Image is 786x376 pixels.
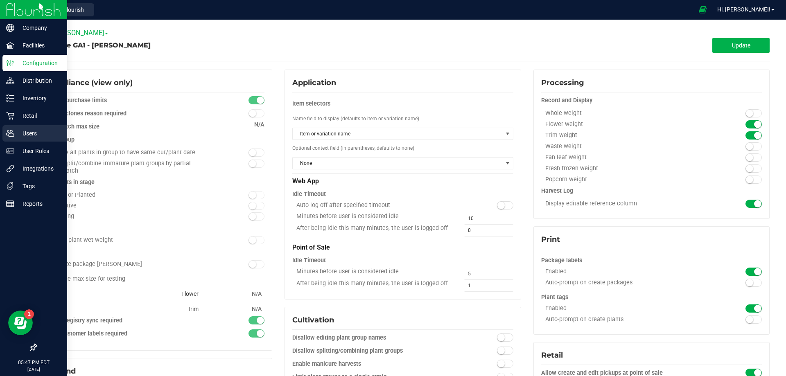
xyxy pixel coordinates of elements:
[254,121,264,128] span: N/A
[14,93,63,103] p: Inventory
[541,97,762,105] div: Record and Display
[541,165,707,172] div: Fresh frozen weight
[541,350,762,361] div: Retail
[14,164,63,173] p: Integrations
[44,136,264,144] div: Plant group
[8,311,33,335] iframe: Resource center
[14,146,63,156] p: User Roles
[292,77,513,88] div: Application
[292,173,513,187] div: Web App
[44,302,199,316] div: Trim
[292,202,458,209] div: Auto log off after specified timeout
[44,191,209,198] div: Cloned or Planted
[541,110,707,117] div: Whole weight
[693,2,712,18] span: Open Ecommerce Menu
[44,178,264,187] div: Tag plants in stage
[292,97,513,111] div: Item selectors
[541,279,707,286] div: Auto-prompt on create packages
[541,253,762,268] div: Package labels
[249,302,262,316] div: N/A
[541,187,762,195] div: Harvest Log
[44,272,264,286] div: Package max size for testing
[14,111,63,121] p: Retail
[292,225,458,232] div: After being idle this many minutes, the user is logged off
[541,268,707,275] div: Enabled
[541,143,707,150] div: Waste weight
[292,347,458,355] div: Disallow splitting/combining plant groups
[533,249,770,254] configuration-section-card: Print
[533,188,770,194] configuration-section-card: Processing
[541,154,707,161] div: Fan leaf weight
[14,76,63,86] p: Distribution
[6,24,14,32] inline-svg: Company
[292,334,458,342] div: Disallow editing plant group names
[44,330,209,338] div: Retail customer labels required
[292,280,458,287] div: After being idle this many minutes, the user is logged off
[292,315,513,326] div: Cultivation
[6,94,14,102] inline-svg: Inventory
[44,123,264,131] div: Plant batch max size
[292,268,458,275] div: Minutes before user is considered idle
[6,59,14,67] inline-svg: Configuration
[14,23,63,33] p: Company
[464,213,513,224] input: 10
[712,38,770,53] button: Update
[292,187,513,202] div: Idle Timeout
[541,77,762,88] div: Processing
[541,132,707,139] div: Trim weight
[464,225,513,236] input: 0
[44,236,209,244] div: Record plant wet weight
[44,202,209,209] div: Vegetative
[44,160,209,175] div: Allow split/combine immature plant groups by partial plant batch
[44,97,209,105] div: Enforce purchase limits
[4,366,63,372] p: [DATE]
[44,248,264,256] div: Package
[292,360,458,368] div: Enable manicure harvests
[541,121,707,128] div: Flower weight
[464,268,513,279] input: 5
[36,29,108,37] span: GA1 - [PERSON_NAME]
[6,200,14,208] inline-svg: Reports
[293,158,502,169] span: None
[541,290,762,305] div: Plant tags
[44,286,199,301] div: Flower
[6,182,14,190] inline-svg: Tags
[6,77,14,85] inline-svg: Distribution
[14,181,63,191] p: Tags
[36,41,151,49] span: Configure GA1 - [PERSON_NAME]
[6,112,14,120] inline-svg: Retail
[732,42,750,49] span: Update
[14,128,63,138] p: Users
[14,199,63,209] p: Reports
[541,176,707,183] div: Popcorn weight
[292,240,513,253] div: Point of Sale
[293,128,502,140] span: Item or variation name
[541,316,707,323] div: Auto-prompt on create plants
[44,317,209,325] div: Patient registry sync required
[6,41,14,50] inline-svg: Facilities
[285,245,521,251] configuration-section-card: Application
[6,147,14,155] inline-svg: User Roles
[292,213,458,220] div: Minutes before user is considered idle
[541,200,707,207] div: Display editable reference column
[44,261,209,268] div: Serialize package [PERSON_NAME]
[44,149,209,156] div: Require all plants in group to have same cut/plant date
[6,129,14,137] inline-svg: Users
[292,141,513,155] div: Optional context field (in parentheses, defaults to none)
[6,164,14,173] inline-svg: Integrations
[717,6,770,13] span: Hi, [PERSON_NAME]!
[14,41,63,50] p: Facilities
[44,77,264,88] div: Compliance (view only)
[24,309,34,319] iframe: Resource center unread badge
[292,253,513,268] div: Idle Timeout
[541,305,707,312] div: Enabled
[541,234,762,245] div: Print
[249,286,262,301] div: N/A
[44,223,264,232] div: Harvest
[14,58,63,68] p: Configuration
[44,213,209,220] div: Flowering
[44,110,209,118] div: Destroy clones reason required
[464,280,513,291] input: 1
[4,359,63,366] p: 05:47 PM EDT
